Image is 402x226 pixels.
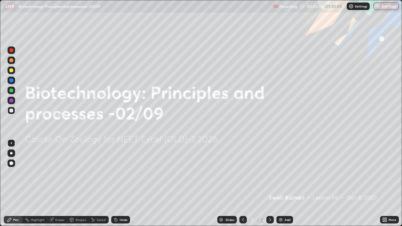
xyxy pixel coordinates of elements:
div: 2 [249,218,256,222]
p: Recording [280,4,297,9]
div: Eraser [55,218,65,221]
div: Select [97,218,106,221]
div: More [388,218,396,221]
div: 2 [260,217,264,223]
p: LIVE [6,4,14,9]
img: end-class-cross [376,4,381,9]
div: Undo [120,218,128,221]
div: / [257,218,259,222]
img: recording.375f2c34.svg [273,4,278,9]
img: class-settings-icons [349,4,354,9]
p: Biotechnology: Principles and processes -02/09 [19,4,100,9]
p: Settings [355,5,367,8]
button: End Class [373,3,399,10]
div: Slides [225,218,234,221]
div: Add [285,218,291,221]
div: Shapes [75,218,86,221]
img: add-slide-button [278,217,283,222]
div: Pen [13,218,19,221]
div: Highlight [31,218,45,221]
